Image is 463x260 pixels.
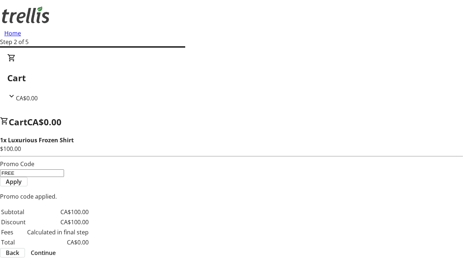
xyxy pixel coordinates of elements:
td: Total [1,238,26,247]
div: CartCA$0.00 [7,53,456,103]
td: CA$100.00 [27,207,89,217]
span: Back [6,248,19,257]
td: CA$0.00 [27,238,89,247]
span: CA$0.00 [16,94,38,102]
span: CA$0.00 [27,116,61,128]
span: Continue [31,248,56,257]
td: Fees [1,227,26,237]
span: Cart [9,116,27,128]
span: Apply [6,177,22,186]
td: Calculated in final step [27,227,89,237]
td: CA$100.00 [27,217,89,227]
button: Continue [25,248,61,257]
h2: Cart [7,71,456,84]
td: Discount [1,217,26,227]
td: Subtotal [1,207,26,217]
